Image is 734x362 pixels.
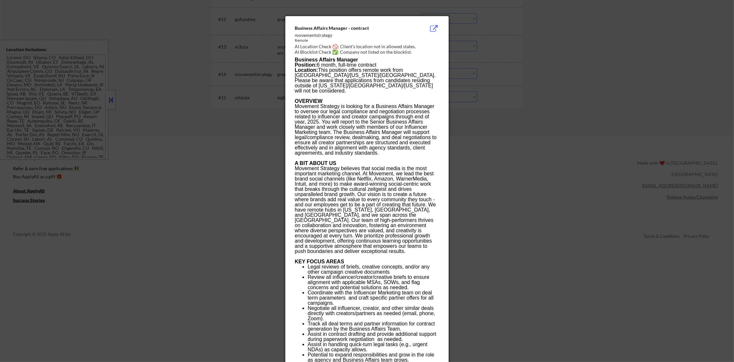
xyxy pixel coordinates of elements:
strong: OVERVIEW [295,98,323,104]
p: 6 month, full-time contract [295,62,439,68]
div: movementstrategy [295,32,407,38]
strong: Business Affairs Manager [295,57,358,62]
li: Assist in handling quick-turn legal tasks (e.g., urgent NDAs) as capacity allows. [308,342,439,352]
li: Review all influencer/creator/creative briefs to ensure alignment with applicable MSAs, SOWs, and... [308,275,439,290]
li: Track all deal terms and partner information for contract generation by the Business Affairs Team. [308,321,439,332]
strong: Location: [295,67,318,73]
p: This position offers remote work from [GEOGRAPHIC_DATA]/[US_STATE]/[GEOGRAPHIC_DATA]. Please be a... [295,68,439,93]
div: AI Blocklist Check ✅: Company not listed on the blocklist. [295,49,442,55]
div: AI Location Check 🚫: Client's location not in allowed states. [295,43,442,50]
strong: KEY FOCUS AREAS [295,259,344,264]
li: Negotiate all influencer, creator, and other similar deals directly with creators/partners as nee... [308,306,439,321]
strong: A BIT ABOUT US [295,160,336,166]
div: Remote [295,38,407,43]
li: Legal reviews of briefs, creative concepts, and/or any other campaign creative documents [308,264,439,275]
strong: Position: [295,62,317,68]
div: Business Affairs Manager - contract [295,25,407,31]
p: Movement Strategy believes that social media is the most important marketing channel. At Movement... [295,166,439,254]
li: Assist in contract drafting and provide additional support during paperwork negotiation as needed. [308,332,439,342]
li: Coordinate with the Influencer Marketing team on deal term parameters and craft specific partner ... [308,290,439,306]
p: Movement Strategy is looking for a Business Affairs Manager to oversee our legal compliance and n... [295,104,439,156]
